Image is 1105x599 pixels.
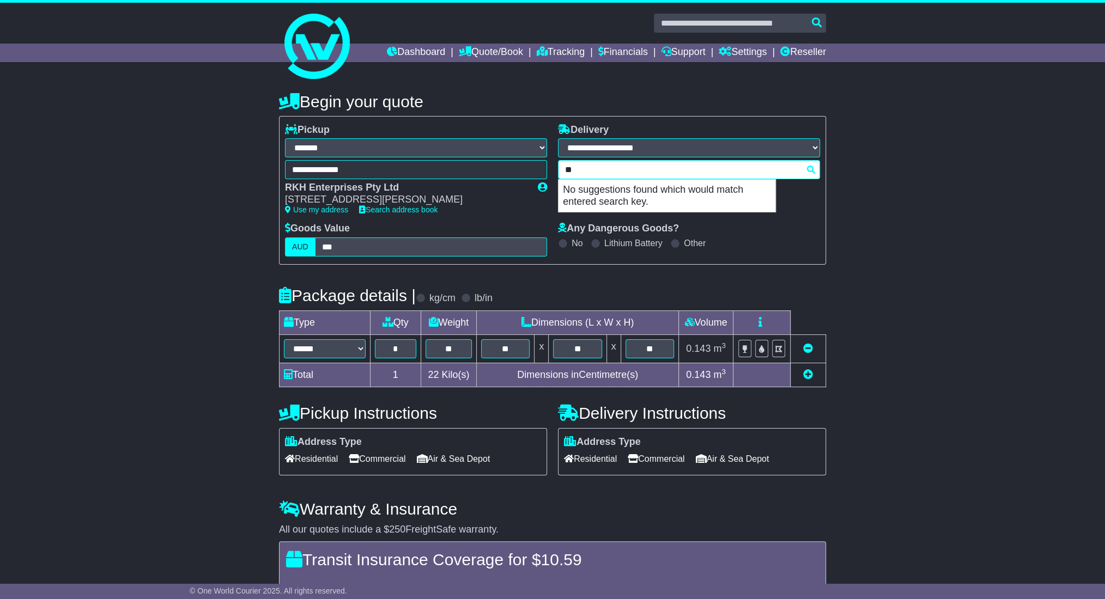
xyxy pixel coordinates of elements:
[285,124,330,136] label: Pickup
[285,436,362,448] label: Address Type
[477,310,679,334] td: Dimensions (L x W x H)
[285,223,350,235] label: Goods Value
[558,404,826,422] h4: Delivery Instructions
[558,180,775,212] p: No suggestions found which would match entered search key.
[285,450,338,467] span: Residential
[285,205,348,214] a: Use my address
[564,450,617,467] span: Residential
[696,450,769,467] span: Air & Sea Depot
[279,93,826,111] h4: Begin your quote
[190,586,347,595] span: © One World Courier 2025. All rights reserved.
[564,436,641,448] label: Address Type
[686,343,711,354] span: 0.143
[803,343,813,354] a: Remove this item
[803,369,813,380] a: Add new item
[349,450,405,467] span: Commercial
[285,237,315,256] label: AUD
[387,44,445,62] a: Dashboard
[686,369,711,380] span: 0.143
[719,44,767,62] a: Settings
[421,310,477,334] td: Weight
[598,44,648,62] a: Financials
[477,363,679,387] td: Dimensions in Centimetre(s)
[429,292,456,304] label: kg/cm
[606,334,621,363] td: x
[628,450,684,467] span: Commercial
[558,124,609,136] label: Delivery
[713,343,726,354] span: m
[428,369,439,380] span: 22
[678,310,733,334] td: Volume
[459,44,523,62] a: Quote/Book
[285,194,527,206] div: [STREET_ADDRESS][PERSON_NAME]
[604,238,663,248] label: Lithium Battery
[558,223,679,235] label: Any Dangerous Goods?
[285,182,527,194] div: RKH Enterprises Pty Ltd
[780,44,826,62] a: Reseller
[721,368,726,376] sup: 3
[371,310,421,334] td: Qty
[661,44,705,62] a: Support
[286,551,819,569] h4: Transit Insurance Coverage for $
[280,310,371,334] td: Type
[417,450,490,467] span: Air & Sea Depot
[421,363,477,387] td: Kilo(s)
[389,524,405,535] span: 250
[279,404,547,422] h4: Pickup Instructions
[371,363,421,387] td: 1
[537,44,585,62] a: Tracking
[572,238,582,248] label: No
[279,286,416,304] h4: Package details |
[684,238,706,248] label: Other
[713,369,726,380] span: m
[279,524,826,536] div: All our quotes include a $ FreightSafe warranty.
[535,334,549,363] td: x
[541,551,581,569] span: 10.59
[279,500,826,518] h4: Warranty & Insurance
[280,363,371,387] td: Total
[359,205,438,214] a: Search address book
[475,292,493,304] label: lb/in
[721,341,726,350] sup: 3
